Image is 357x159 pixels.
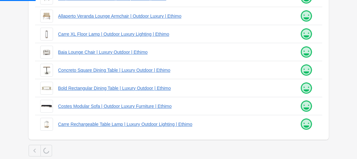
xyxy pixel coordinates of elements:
[58,67,285,73] a: Concreto Square Dining Table | Luxury Outdoor | Ethimo
[58,31,285,37] a: Carre XL Floor Lamp | Outdoor Luxury Lighting | Ethimo
[300,118,313,131] img: happy.png
[58,121,285,127] a: Carre Rechargeable Table Lamp | Luxury Outdoor Lighting | Ethimo
[300,100,313,113] img: happy.png
[58,85,285,91] a: Bold Rectangular Dining Table | Luxury Outdoor | Ethimo
[58,13,285,19] a: Allaperto Veranda Lounge Armchair | Outdoor Luxury | Ethimo
[300,64,313,77] img: happy.png
[300,10,313,23] img: happy.png
[58,103,285,109] a: Costes Modular Sofa | Outdoor Luxury Furniture | Ethimo
[300,28,313,41] img: happy.png
[300,82,313,95] img: happy.png
[58,49,285,55] a: Baia Lounge Chair | Luxury Outdoor | Ethimo
[300,46,313,59] img: happy.png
